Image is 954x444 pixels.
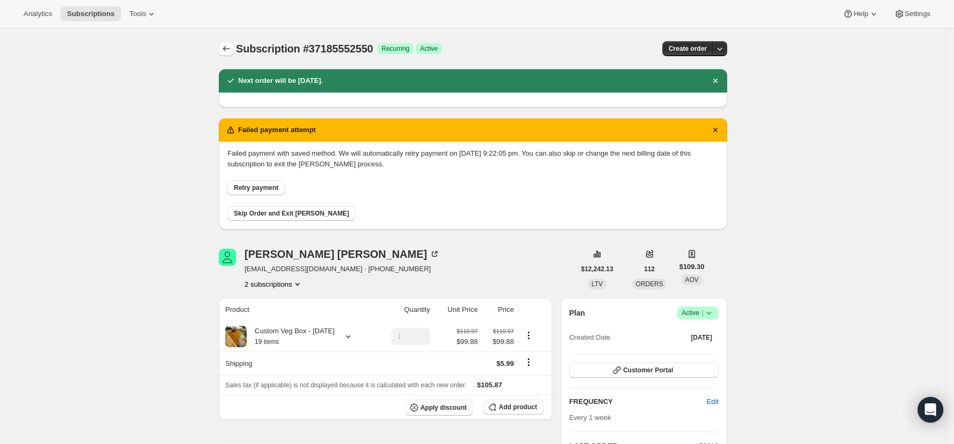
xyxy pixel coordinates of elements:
[497,359,514,368] span: $5.99
[421,403,467,412] span: Apply discount
[245,249,440,259] div: [PERSON_NAME] [PERSON_NAME]
[481,298,517,321] th: Price
[700,393,725,410] button: Edit
[238,125,316,135] h2: Failed payment attempt
[17,6,58,21] button: Analytics
[708,123,723,137] button: Dismiss notification
[581,265,613,273] span: $12,242.13
[685,276,698,284] span: AOV
[853,10,868,18] span: Help
[569,414,611,422] span: Every 1 week
[662,41,713,56] button: Create order
[569,332,610,343] span: Created Date
[888,6,937,21] button: Settings
[669,44,707,53] span: Create order
[682,308,714,318] span: Active
[638,262,661,277] button: 112
[123,6,163,21] button: Tools
[520,330,537,341] button: Product actions
[255,338,279,346] small: 19 items
[234,183,278,192] span: Retry payment
[569,396,707,407] h2: FREQUENCY
[575,262,620,277] button: $12,242.13
[433,298,481,321] th: Unit Price
[236,43,373,55] span: Subscription #37185552550
[227,180,285,195] button: Retry payment
[219,351,374,375] th: Shipping
[644,265,655,273] span: 112
[219,298,374,321] th: Product
[477,381,502,389] span: $105.87
[374,298,433,321] th: Quantity
[245,264,440,274] span: [EMAIL_ADDRESS][DOMAIN_NAME] · [PHONE_NUMBER]
[493,328,514,334] small: $110.97
[67,10,115,18] span: Subscriptions
[227,148,719,170] p: Failed payment with saved method. We will automatically retry payment on [DATE] 9:22:05 pm. You c...
[406,400,474,416] button: Apply discount
[520,356,537,368] button: Shipping actions
[227,206,355,221] button: Skip Order and Exit [PERSON_NAME]
[225,326,247,347] img: product img
[684,330,719,345] button: [DATE]
[918,397,943,423] div: Open Intercom Messenger
[708,73,723,88] button: Dismiss notification
[636,280,663,288] span: ORDERS
[702,309,704,317] span: |
[234,209,349,218] span: Skip Order and Exit [PERSON_NAME]
[691,333,712,342] span: [DATE]
[707,396,719,407] span: Edit
[836,6,885,21] button: Help
[679,262,704,272] span: $109.30
[905,10,930,18] span: Settings
[245,279,303,289] button: Product actions
[484,400,543,415] button: Add product
[225,381,467,389] span: Sales tax (if applicable) is not displayed because it is calculated with each new order.
[569,363,719,378] button: Customer Portal
[381,44,409,53] span: Recurring
[499,403,537,411] span: Add product
[456,336,478,347] span: $99.88
[219,41,234,56] button: Subscriptions
[247,326,334,347] div: Custom Veg Box - [DATE]
[569,308,585,318] h2: Plan
[484,336,514,347] span: $99.88
[219,249,236,266] span: Louise Matthews
[623,366,673,374] span: Customer Portal
[60,6,121,21] button: Subscriptions
[238,75,323,86] h2: Next order will be [DATE].
[591,280,602,288] span: LTV
[420,44,438,53] span: Active
[457,328,478,334] small: $110.97
[129,10,146,18] span: Tools
[24,10,52,18] span: Analytics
